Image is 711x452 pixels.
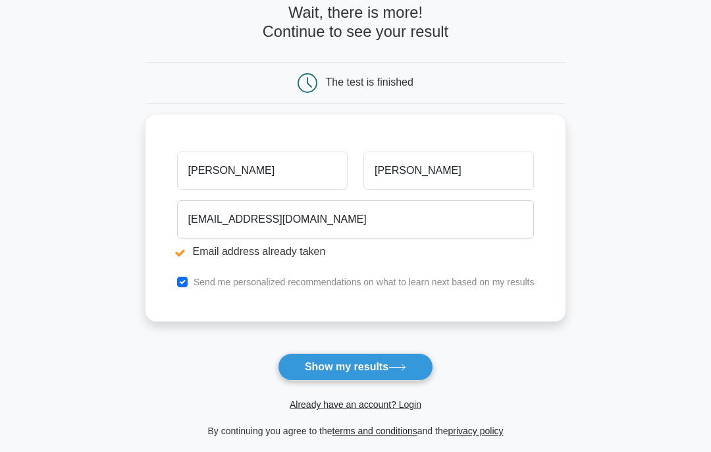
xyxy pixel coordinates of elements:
[326,76,413,88] div: The test is finished
[177,152,348,190] input: First name
[290,399,421,410] a: Already have an account? Login
[363,152,534,190] input: Last name
[332,426,417,436] a: terms and conditions
[194,277,535,287] label: Send me personalized recommendations on what to learn next based on my results
[278,353,433,381] button: Show my results
[138,423,574,439] div: By continuing you agree to the and the
[448,426,504,436] a: privacy policy
[145,3,566,41] h4: Wait, there is more! Continue to see your result
[177,244,535,260] li: Email address already taken
[177,200,535,239] input: Email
